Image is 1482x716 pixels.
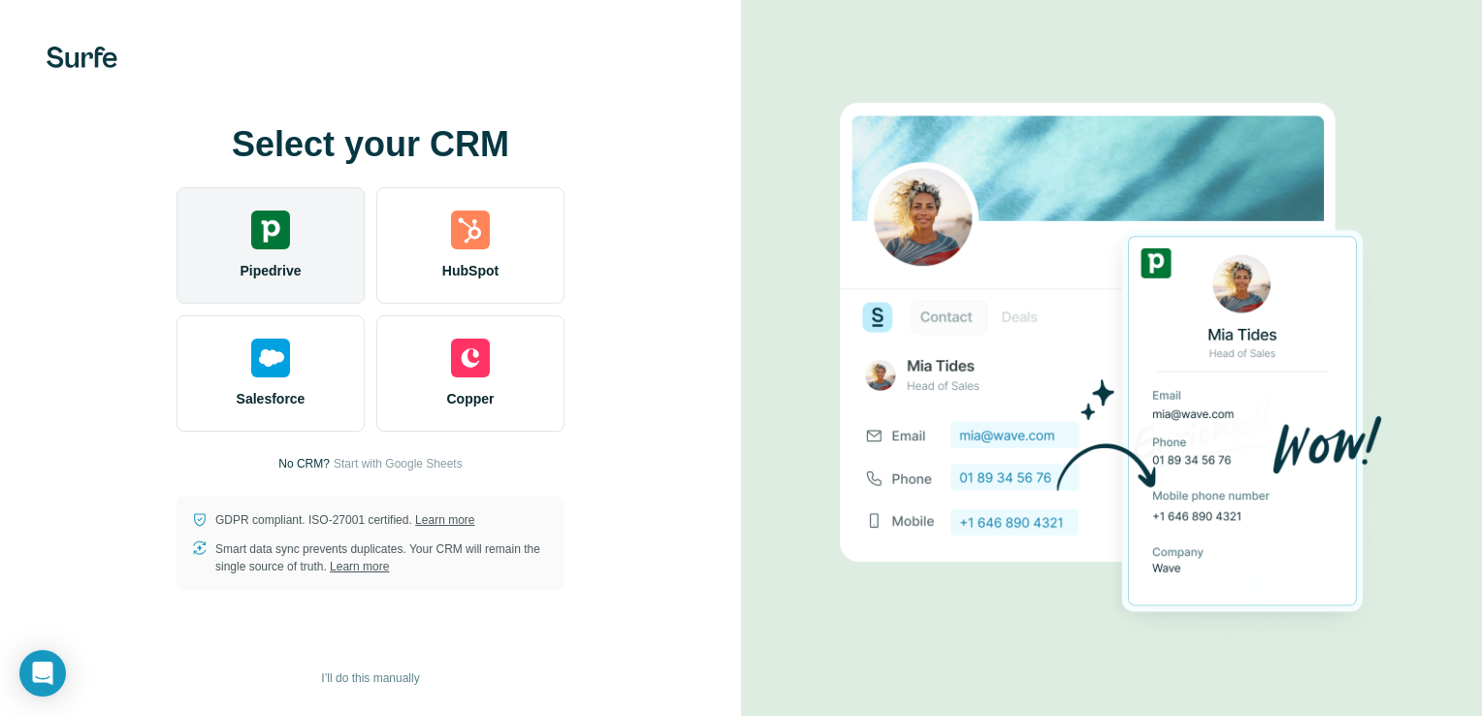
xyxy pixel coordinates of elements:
img: Surfe's logo [47,47,117,68]
img: pipedrive's logo [251,211,290,249]
button: I’ll do this manually [307,664,433,693]
span: HubSpot [442,261,499,280]
span: Salesforce [237,389,306,408]
p: GDPR compliant. ISO-27001 certified. [215,511,474,529]
button: Start with Google Sheets [334,455,463,472]
h1: Select your CRM [177,125,564,164]
img: salesforce's logo [251,339,290,377]
span: Pipedrive [240,261,301,280]
img: copper's logo [451,339,490,377]
a: Learn more [330,560,389,573]
div: Open Intercom Messenger [19,650,66,697]
img: PIPEDRIVE image [840,70,1383,646]
p: Smart data sync prevents duplicates. Your CRM will remain the single source of truth. [215,540,549,575]
a: Learn more [415,513,474,527]
span: I’ll do this manually [321,669,419,687]
span: Copper [447,389,495,408]
p: No CRM? [278,455,330,472]
img: hubspot's logo [451,211,490,249]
